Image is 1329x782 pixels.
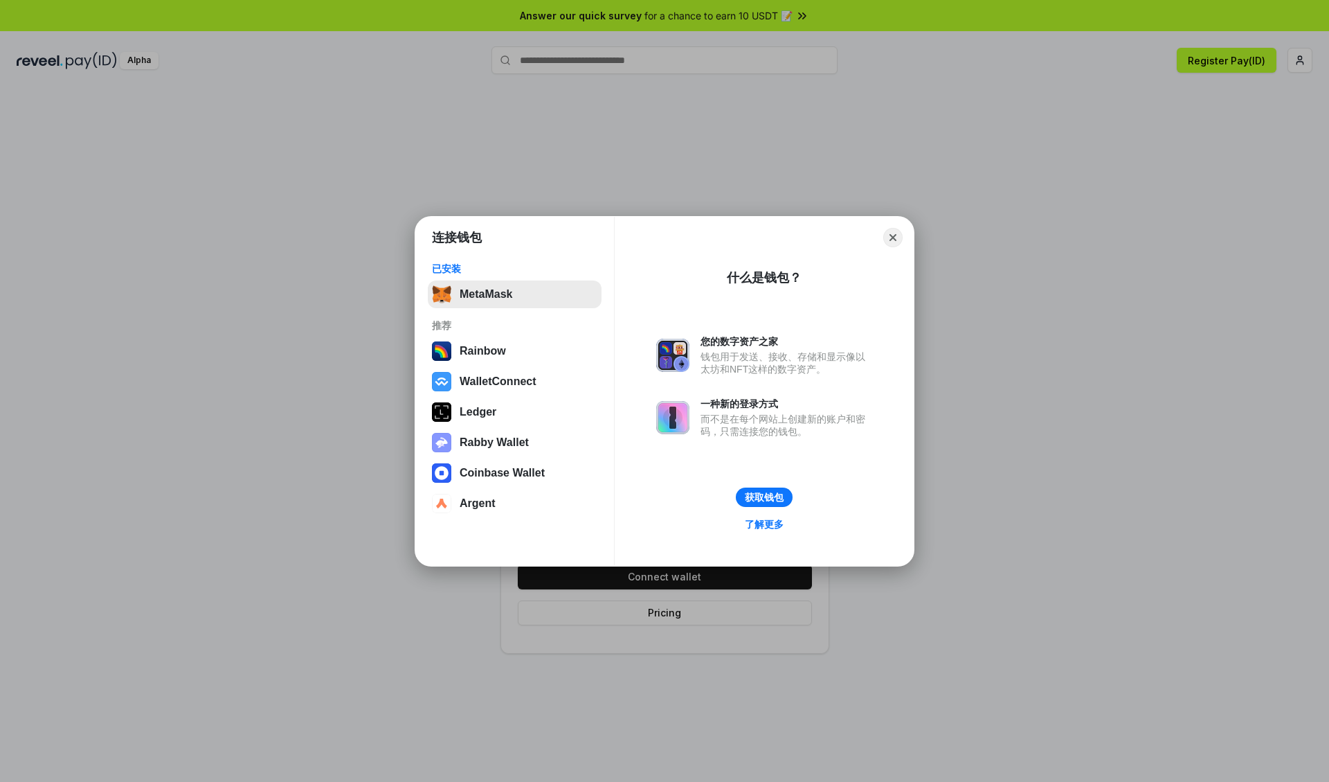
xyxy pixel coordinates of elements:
[656,401,689,434] img: svg+xml,%3Csvg%20xmlns%3D%22http%3A%2F%2Fwww.w3.org%2F2000%2Fsvg%22%20fill%3D%22none%22%20viewBox...
[460,467,545,479] div: Coinbase Wallet
[700,398,872,410] div: 一种新的登录方式
[432,319,597,332] div: 推荐
[432,402,451,422] img: svg+xml,%3Csvg%20xmlns%3D%22http%3A%2F%2Fwww.w3.org%2F2000%2Fsvg%22%20width%3D%2228%22%20height%3...
[745,518,784,531] div: 了解更多
[700,335,872,348] div: 您的数字资产之家
[432,229,482,246] h1: 连接钱包
[700,350,872,375] div: 钱包用于发送、接收、存储和显示像以太坊和NFT这样的数字资产。
[700,413,872,438] div: 而不是在每个网站上创建新的账户和密码，只需连接您的钱包。
[432,463,451,483] img: svg+xml,%3Csvg%20width%3D%2228%22%20height%3D%2228%22%20viewBox%3D%220%200%2028%2028%22%20fill%3D...
[736,488,793,507] button: 获取钱包
[460,497,496,510] div: Argent
[432,433,451,452] img: svg+xml,%3Csvg%20xmlns%3D%22http%3A%2F%2Fwww.w3.org%2F2000%2Fsvg%22%20fill%3D%22none%22%20viewBox...
[460,375,536,388] div: WalletConnect
[656,339,689,372] img: svg+xml,%3Csvg%20xmlns%3D%22http%3A%2F%2Fwww.w3.org%2F2000%2Fsvg%22%20fill%3D%22none%22%20viewBox...
[460,288,512,301] div: MetaMask
[432,372,451,391] img: svg+xml,%3Csvg%20width%3D%2228%22%20height%3D%2228%22%20viewBox%3D%220%200%2028%2028%22%20fill%3D...
[745,491,784,504] div: 获取钱包
[736,515,792,533] a: 了解更多
[883,228,903,247] button: Close
[428,490,602,517] button: Argent
[428,368,602,396] button: WalletConnect
[432,494,451,513] img: svg+xml,%3Csvg%20width%3D%2228%22%20height%3D%2228%22%20viewBox%3D%220%200%2028%2028%22%20fill%3D...
[727,269,802,286] div: 什么是钱包？
[428,398,602,426] button: Ledger
[460,345,506,357] div: Rainbow
[432,263,597,275] div: 已安装
[432,341,451,361] img: svg+xml,%3Csvg%20width%3D%22120%22%20height%3D%22120%22%20viewBox%3D%220%200%20120%20120%22%20fil...
[428,281,602,308] button: MetaMask
[428,429,602,456] button: Rabby Wallet
[460,406,496,418] div: Ledger
[428,337,602,365] button: Rainbow
[428,459,602,487] button: Coinbase Wallet
[460,436,529,449] div: Rabby Wallet
[432,285,451,304] img: svg+xml,%3Csvg%20fill%3D%22none%22%20height%3D%2233%22%20viewBox%3D%220%200%2035%2033%22%20width%...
